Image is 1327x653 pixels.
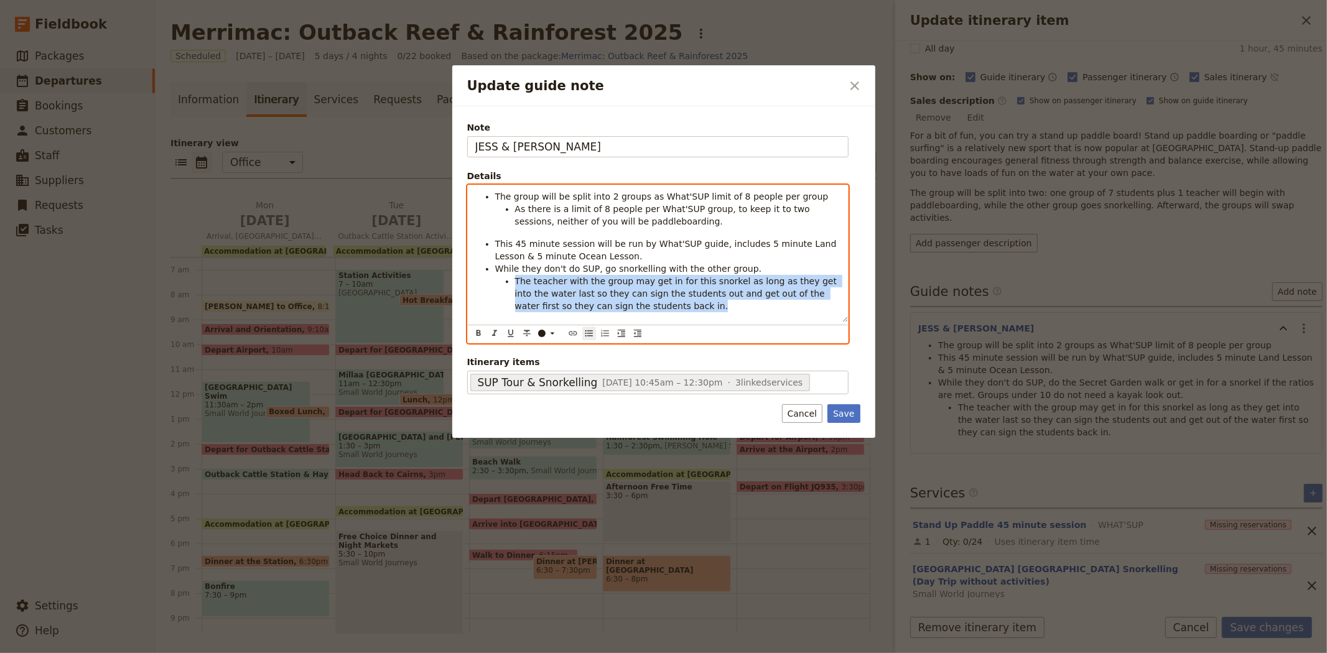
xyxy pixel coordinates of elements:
[603,377,723,387] span: [DATE] 10:45am – 12:30pm
[515,204,813,226] span: As there is a limit of 8 people per What'SUP group, to keep it to two sessions, neither of you wi...
[537,328,562,338] div: ​
[467,356,849,368] span: Itinerary items
[467,136,849,157] input: Note
[495,239,839,261] span: This 45 minute session will be run by What'SUP guide, includes 5 minute Land Lesson & 5 minute Oc...
[520,327,534,340] button: Format strikethrough
[566,327,580,340] button: Insert link
[488,327,501,340] button: Format italic
[495,264,762,274] span: While they don't do SUP, go snorkelling with the other group.
[467,170,849,182] div: Details
[535,327,560,340] button: ​
[504,327,518,340] button: Format underline
[844,75,865,96] button: Close dialog
[515,276,840,311] span: The teacher with the group may get in for this snorkel as long as they get into the water last so...
[467,76,842,95] h2: Update guide note
[582,327,596,340] button: Bulleted list
[467,121,849,134] span: Note
[728,376,803,389] span: 3 linked services
[782,404,822,423] button: Cancel
[827,404,860,423] button: Save
[598,327,612,340] button: Numbered list
[478,375,598,390] span: SUP Tour & Snorkelling
[472,327,485,340] button: Format bold
[615,327,628,340] button: Increase indent
[495,192,829,201] span: The group will be split into 2 groups as What'SUP limit of 8 people per group
[631,327,645,340] button: Decrease indent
